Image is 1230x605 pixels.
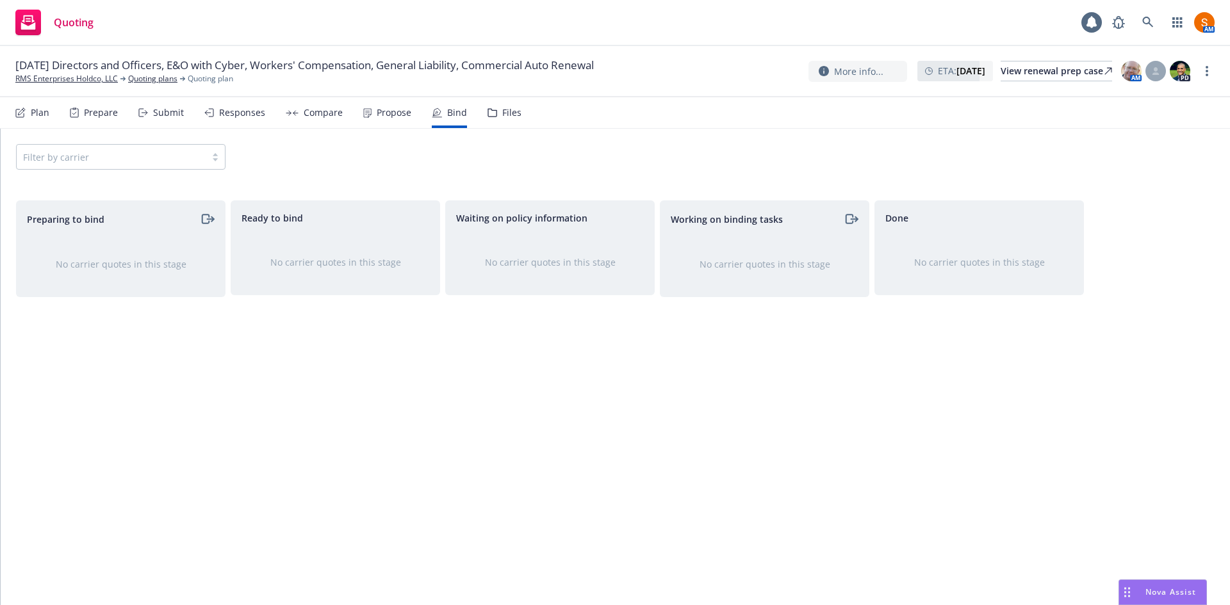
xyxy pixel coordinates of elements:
[1145,586,1196,597] span: Nova Assist
[1199,63,1215,79] a: more
[681,257,848,271] div: No carrier quotes in this stage
[956,65,985,77] strong: [DATE]
[834,65,883,78] span: More info...
[843,211,858,227] a: moveRight
[31,108,49,118] div: Plan
[128,73,177,85] a: Quoting plans
[466,255,634,269] div: No carrier quotes in this stage
[1135,10,1161,35] a: Search
[10,4,99,40] a: Quoting
[502,108,521,118] div: Files
[1119,580,1135,604] div: Drag to move
[1194,12,1215,33] img: photo
[199,211,215,227] a: moveRight
[808,61,907,82] button: More info...
[15,73,118,85] a: RMS Enterprises Holdco, LLC
[54,17,94,28] span: Quoting
[938,64,985,77] span: ETA :
[1121,61,1142,81] img: photo
[1001,61,1112,81] a: View renewal prep case
[37,257,204,271] div: No carrier quotes in this stage
[1106,10,1131,35] a: Report a Bug
[304,108,343,118] div: Compare
[188,73,233,85] span: Quoting plan
[447,108,467,118] div: Bind
[252,255,419,269] div: No carrier quotes in this stage
[896,255,1063,269] div: No carrier quotes in this stage
[153,108,184,118] div: Submit
[1165,10,1190,35] a: Switch app
[1170,61,1190,81] img: photo
[1119,579,1207,605] button: Nova Assist
[377,108,411,118] div: Propose
[84,108,118,118] div: Prepare
[242,211,303,225] span: Ready to bind
[456,211,587,225] span: Waiting on policy information
[671,213,783,226] span: Working on binding tasks
[27,213,104,226] span: Preparing to bind
[15,58,594,73] span: [DATE] Directors and Officers, E&O with Cyber, Workers' Compensation, General Liability, Commerci...
[219,108,265,118] div: Responses
[885,211,908,225] span: Done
